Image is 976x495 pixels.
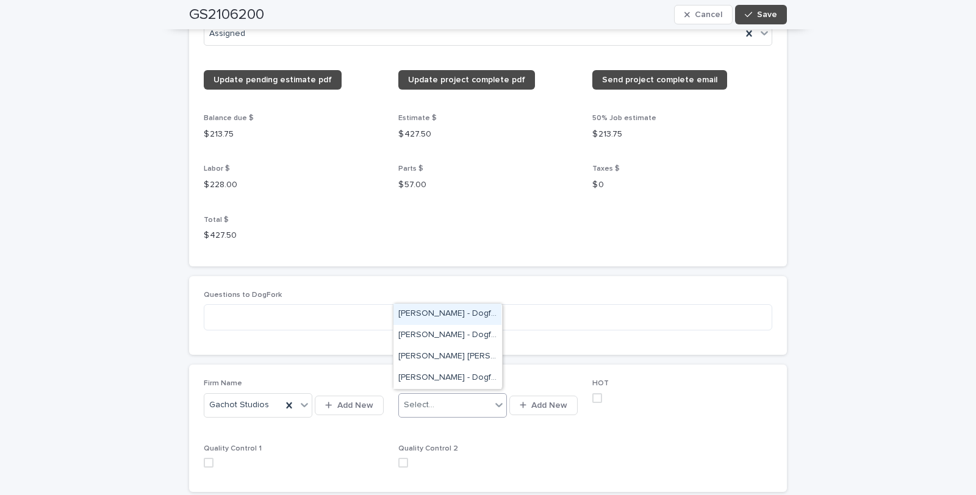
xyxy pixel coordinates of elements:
[393,346,501,368] div: Oscar Hernandez Miranda - Dogfork - Technician
[209,27,245,40] span: Assigned
[398,70,535,90] a: Update project complete pdf
[315,396,383,415] button: Add New
[592,128,772,141] p: $ 213.75
[209,399,269,411] span: Gachot Studios
[592,380,609,387] span: HOT
[204,128,384,141] p: $ 213.75
[592,179,772,191] p: $ 0
[592,115,656,122] span: 50% Job estimate
[204,179,384,191] p: $ 228.00
[337,401,373,410] span: Add New
[398,128,578,141] p: $ 427.50
[204,70,342,90] a: Update pending estimate pdf
[213,76,332,84] span: Update pending estimate pdf
[204,216,229,224] span: Total $
[189,6,264,24] h2: GS2106200
[674,5,733,24] button: Cancel
[204,291,282,299] span: Questions to DogFork
[408,76,525,84] span: Update project complete pdf
[509,396,578,415] button: Add New
[398,445,458,452] span: Quality Control 2
[735,5,787,24] button: Save
[393,304,501,325] div: Beth Ahlstrand - Dogfork - Technician
[204,115,254,122] span: Balance due $
[695,10,722,19] span: Cancel
[398,115,437,122] span: Estimate $
[204,165,230,173] span: Labor $
[204,445,262,452] span: Quality Control 1
[204,380,242,387] span: Firm Name
[404,399,434,411] div: Select...
[757,10,777,19] span: Save
[204,229,384,242] p: $ 427.50
[398,165,423,173] span: Parts $
[602,76,717,84] span: Send project complete email
[393,368,501,389] div: Ronald Orellana - Dogfork - Technician
[531,401,567,410] span: Add New
[398,179,578,191] p: $ 57.00
[592,70,727,90] a: Send project complete email
[393,325,501,346] div: Mike Donnelly - Dogfork - Technician
[592,165,620,173] span: Taxes $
